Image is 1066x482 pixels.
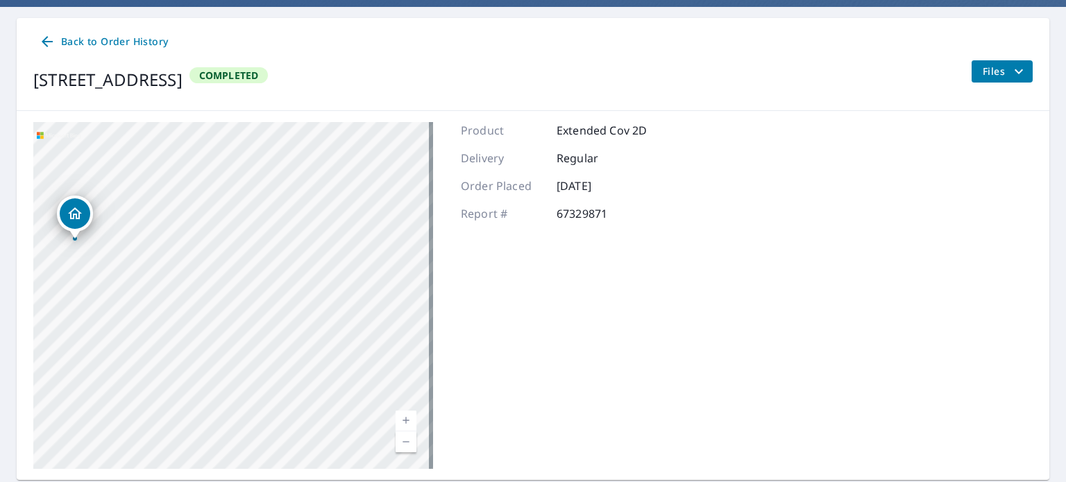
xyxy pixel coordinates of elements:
div: [STREET_ADDRESS] [33,67,183,92]
a: Back to Order History [33,29,174,55]
span: Back to Order History [39,33,168,51]
p: 67329871 [557,205,640,222]
button: filesDropdownBtn-67329871 [971,60,1033,83]
a: Current Level 19, Zoom Out [396,431,416,452]
p: Extended Cov 2D [557,122,647,139]
p: Order Placed [461,178,544,194]
p: [DATE] [557,178,640,194]
p: Report # [461,205,544,222]
span: Files [983,63,1027,80]
a: Current Level 19, Zoom In [396,411,416,431]
div: Dropped pin, building 1, Residential property, 1178 HILLTOP RD EAST KOOTENAY, BC V0B2L1 [57,196,93,239]
span: Completed [191,69,267,82]
p: Regular [557,150,640,166]
p: Delivery [461,150,544,166]
p: Product [461,122,544,139]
